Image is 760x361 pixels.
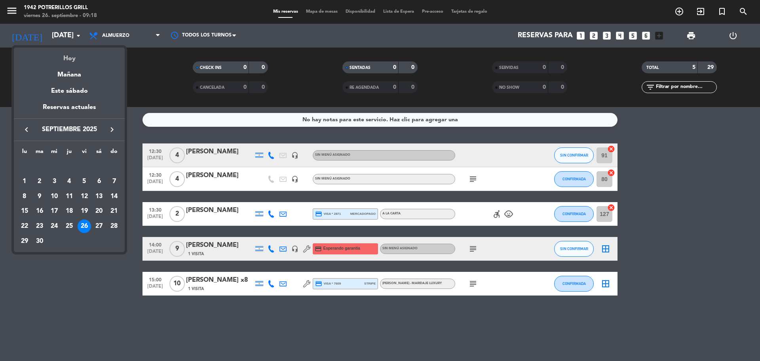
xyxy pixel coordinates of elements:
[32,147,47,159] th: martes
[62,147,77,159] th: jueves
[47,204,62,219] td: 17 de septiembre de 2025
[92,175,106,188] div: 6
[63,175,76,188] div: 4
[77,147,92,159] th: viernes
[107,190,121,203] div: 14
[17,189,32,204] td: 8 de septiembre de 2025
[14,102,125,118] div: Reservas actuales
[92,204,107,219] td: 20 de septiembre de 2025
[78,175,91,188] div: 5
[92,147,107,159] th: sábado
[18,220,31,233] div: 22
[47,147,62,159] th: miércoles
[33,235,46,248] div: 30
[19,124,34,135] button: keyboard_arrow_left
[77,174,92,189] td: 5 de septiembre de 2025
[47,219,62,234] td: 24 de septiembre de 2025
[106,219,122,234] td: 28 de septiembre de 2025
[32,174,47,189] td: 2 de septiembre de 2025
[32,189,47,204] td: 9 de septiembre de 2025
[18,204,31,218] div: 15
[47,204,61,218] div: 17
[92,220,106,233] div: 27
[92,204,106,218] div: 20
[32,219,47,234] td: 23 de septiembre de 2025
[14,64,125,80] div: Mañana
[106,147,122,159] th: domingo
[92,189,107,204] td: 13 de septiembre de 2025
[63,190,76,203] div: 11
[78,220,91,233] div: 26
[32,204,47,219] td: 16 de septiembre de 2025
[14,80,125,102] div: Este sábado
[17,219,32,234] td: 22 de septiembre de 2025
[62,219,77,234] td: 25 de septiembre de 2025
[107,220,121,233] div: 28
[106,189,122,204] td: 14 de septiembre de 2025
[47,190,61,203] div: 10
[92,174,107,189] td: 6 de septiembre de 2025
[34,124,105,135] span: septiembre 2025
[33,190,46,203] div: 9
[63,204,76,218] div: 18
[47,174,62,189] td: 3 de septiembre de 2025
[62,204,77,219] td: 18 de septiembre de 2025
[18,175,31,188] div: 1
[14,48,125,64] div: Hoy
[18,190,31,203] div: 8
[17,147,32,159] th: lunes
[63,220,76,233] div: 25
[107,204,121,218] div: 21
[92,219,107,234] td: 27 de septiembre de 2025
[33,175,46,188] div: 2
[17,159,122,174] td: SEP.
[17,174,32,189] td: 1 de septiembre de 2025
[78,190,91,203] div: 12
[77,189,92,204] td: 12 de septiembre de 2025
[106,204,122,219] td: 21 de septiembre de 2025
[32,234,47,249] td: 30 de septiembre de 2025
[33,204,46,218] div: 16
[17,204,32,219] td: 15 de septiembre de 2025
[107,175,121,188] div: 7
[62,189,77,204] td: 11 de septiembre de 2025
[47,189,62,204] td: 10 de septiembre de 2025
[77,219,92,234] td: 26 de septiembre de 2025
[92,190,106,203] div: 13
[105,124,119,135] button: keyboard_arrow_right
[17,234,32,249] td: 29 de septiembre de 2025
[78,204,91,218] div: 19
[22,125,31,134] i: keyboard_arrow_left
[107,125,117,134] i: keyboard_arrow_right
[33,220,46,233] div: 23
[77,204,92,219] td: 19 de septiembre de 2025
[106,174,122,189] td: 7 de septiembre de 2025
[18,235,31,248] div: 29
[62,174,77,189] td: 4 de septiembre de 2025
[47,220,61,233] div: 24
[47,175,61,188] div: 3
